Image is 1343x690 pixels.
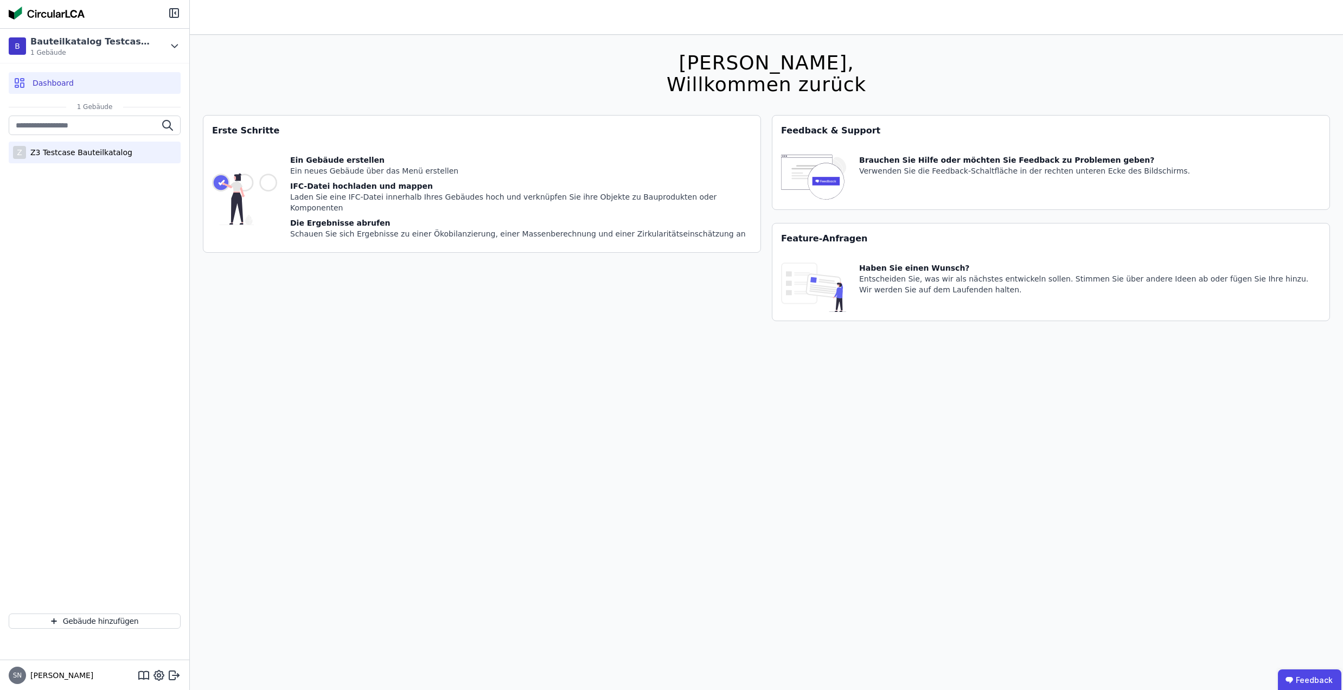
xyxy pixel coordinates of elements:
div: IFC-Datei hochladen und mappen [290,181,752,191]
div: Ein neues Gebäude über das Menü erstellen [290,165,752,176]
div: B [9,37,26,55]
div: Z3 Testcase Bauteilkatalog [26,147,132,158]
img: feedback-icon-HCTs5lye.svg [781,155,846,201]
span: 1 Gebäude [66,103,124,111]
div: Brauchen Sie Hilfe oder möchten Sie Feedback zu Problemen geben? [859,155,1190,165]
span: Dashboard [33,78,74,88]
div: Entscheiden Sie, was wir als nächstes entwickeln sollen. Stimmen Sie über andere Ideen ab oder fü... [859,273,1321,295]
div: Ein Gebäude erstellen [290,155,752,165]
div: Laden Sie eine IFC-Datei innerhalb Ihres Gebäudes hoch und verknüpfen Sie ihre Objekte zu Bauprod... [290,191,752,213]
div: Schauen Sie sich Ergebnisse zu einer Ökobilanzierung, einer Massenberechnung und einer Zirkularit... [290,228,752,239]
img: Concular [9,7,85,20]
div: [PERSON_NAME], [667,52,866,74]
div: Willkommen zurück [667,74,866,95]
span: [PERSON_NAME] [26,670,93,681]
div: Die Ergebnisse abrufen [290,218,752,228]
div: Erste Schritte [203,116,760,146]
div: Feature-Anfragen [772,223,1329,254]
img: feature_request_tile-UiXE1qGU.svg [781,263,846,312]
span: SN [13,672,22,679]
img: getting_started_tile-DrF_GRSv.svg [212,155,277,244]
div: Feedback & Support [772,116,1329,146]
button: Gebäude hinzufügen [9,614,181,629]
div: Bauteilkatalog Testcase Z3 [30,35,155,48]
span: 1 Gebäude [30,48,155,57]
div: Haben Sie einen Wunsch? [859,263,1321,273]
div: Z [13,146,26,159]
div: Verwenden Sie die Feedback-Schaltfläche in der rechten unteren Ecke des Bildschirms. [859,165,1190,176]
